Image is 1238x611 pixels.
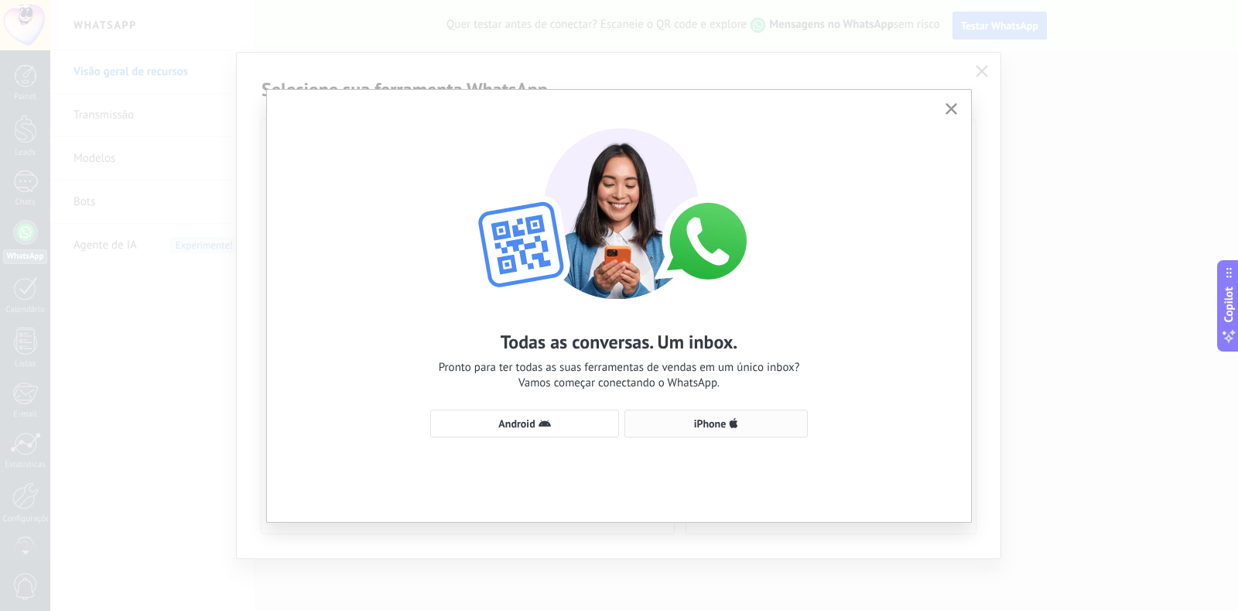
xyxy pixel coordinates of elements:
span: Copilot [1221,287,1236,322]
h2: Todas as conversas. Um inbox. [501,330,738,354]
span: Pronto para ter todas as suas ferramentas de vendas em um único inbox? Vamos começar conectando o... [439,360,800,391]
button: iPhone [624,410,808,438]
button: Android [430,410,619,438]
span: Android [498,418,535,429]
span: iPhone [694,418,727,429]
img: wa-lite-select-device.png [449,113,789,299]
